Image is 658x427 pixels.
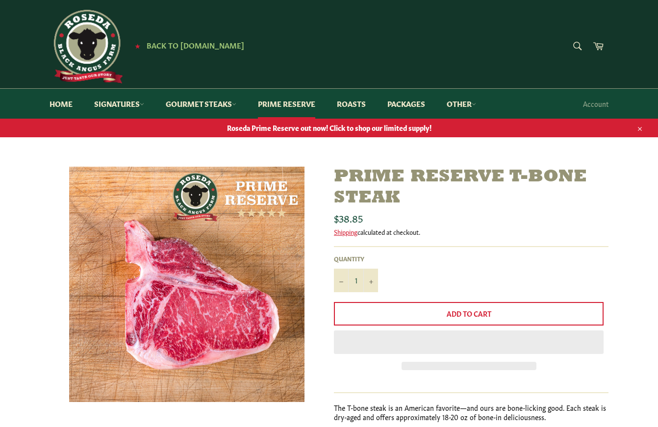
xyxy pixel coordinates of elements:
[334,269,349,292] button: Reduce item quantity by one
[334,167,608,209] h1: Prime Reserve T-Bone Steak
[147,40,244,50] span: Back to [DOMAIN_NAME]
[40,89,82,119] a: Home
[327,89,376,119] a: Roasts
[84,89,154,119] a: Signatures
[334,302,604,326] button: Add to Cart
[135,42,140,50] span: ★
[334,254,378,263] label: Quantity
[578,89,613,118] a: Account
[156,89,246,119] a: Gourmet Steaks
[363,269,378,292] button: Increase item quantity by one
[248,89,325,119] a: Prime Reserve
[447,308,491,318] span: Add to Cart
[334,211,363,225] span: $38.85
[378,89,435,119] a: Packages
[334,227,608,236] div: calculated at checkout.
[69,167,304,402] img: Prime Reserve T-Bone Steak
[437,89,486,119] a: Other
[334,403,608,422] p: The T-bone steak is an American favorite—and ours are bone-licking good. Each steak is dry-aged a...
[130,42,244,50] a: ★ Back to [DOMAIN_NAME]
[50,10,123,83] img: Roseda Beef
[334,227,357,236] a: Shipping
